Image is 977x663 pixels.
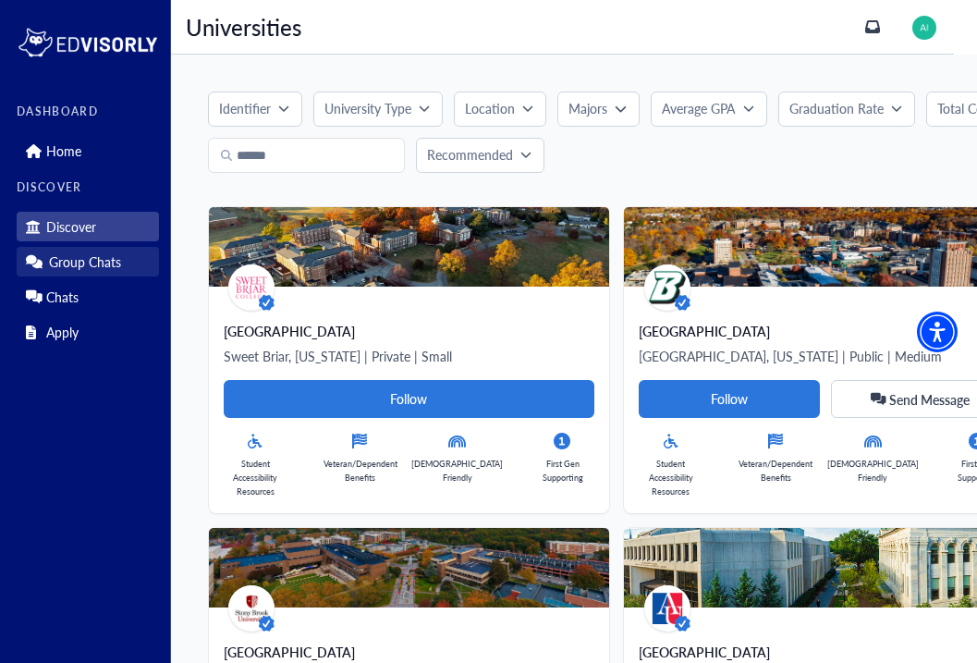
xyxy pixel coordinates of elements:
[46,143,81,159] p: Home
[889,394,970,405] span: Send Message
[46,289,79,305] p: Chats
[17,24,159,61] img: logo
[531,457,594,485] p: First Gen Supporting
[224,322,594,340] div: [GEOGRAPHIC_DATA]
[662,99,736,118] p: Average GPA
[224,380,594,418] button: Follow
[827,457,919,485] p: [DEMOGRAPHIC_DATA] Friendly
[639,457,702,498] p: Student Accessibility Resources
[219,99,271,118] p: Identifier
[427,145,513,165] p: Recommended
[228,585,275,632] img: avatar
[186,17,301,37] p: Universities
[557,92,639,127] button: Majors
[644,264,690,311] img: avatar
[416,138,544,173] button: Recommended
[739,457,812,485] p: Veteran/Dependent Benefits
[209,528,609,608] img: stony-brook-university-background.jpg
[17,317,159,347] div: Apply
[209,207,609,513] a: avatar [GEOGRAPHIC_DATA]Sweet Briar, [US_STATE] | Private | SmallFollowStudent Accessibility Reso...
[224,643,594,661] div: [GEOGRAPHIC_DATA]
[568,99,607,118] p: Majors
[465,99,515,118] p: Location
[865,19,880,34] a: inbox
[224,457,287,498] p: Student Accessibility Resources
[644,585,690,632] img: avatar
[209,207,609,287] img: Main%20Profile%20Banner_Final.png
[17,247,159,276] div: Group Chats
[324,457,397,485] p: Veteran/Dependent Benefits
[17,105,159,118] label: DASHBOARD
[324,99,411,118] p: University Type
[454,92,546,127] button: Location
[17,136,159,166] div: Home
[17,212,159,241] div: Discover
[224,345,594,367] p: Sweet Briar, [US_STATE] | Private | Small
[917,312,958,352] div: Accessibility Menu
[789,99,884,118] p: Graduation Rate
[208,92,302,127] button: Identifier
[651,92,767,127] button: Average GPA
[228,264,275,311] img: avatar
[639,380,820,418] button: Follow
[46,325,79,340] p: Apply
[313,92,443,127] button: University Type
[49,254,121,270] p: Group Chats
[17,181,159,194] label: DISCOVER
[411,457,503,485] p: [DEMOGRAPHIC_DATA] Friendly
[46,219,96,235] p: Discover
[17,282,159,312] div: Chats
[778,92,915,127] button: Graduation Rate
